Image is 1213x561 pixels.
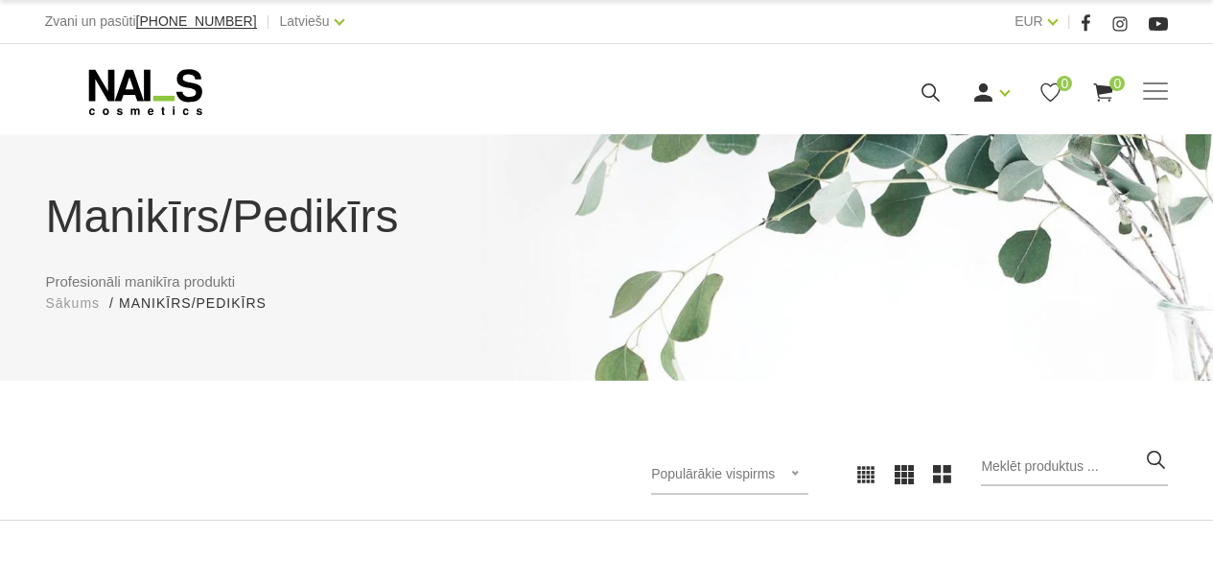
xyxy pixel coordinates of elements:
[1067,10,1071,34] span: |
[981,448,1168,486] input: Meklēt produktus ...
[136,14,257,29] a: [PHONE_NUMBER]
[46,293,101,314] a: Sākums
[1109,76,1125,91] span: 0
[136,13,257,29] span: [PHONE_NUMBER]
[1091,81,1115,105] a: 0
[280,10,330,33] a: Latviešu
[119,293,286,314] li: Manikīrs/Pedikīrs
[46,295,101,311] span: Sākums
[32,182,1182,314] div: Profesionāli manikīra produkti
[1057,76,1072,91] span: 0
[45,10,257,34] div: Zvani un pasūti
[46,182,1168,251] h1: Manikīrs/Pedikīrs
[1038,81,1062,105] a: 0
[267,10,270,34] span: |
[651,466,775,481] span: Populārākie vispirms
[1015,10,1043,33] a: EUR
